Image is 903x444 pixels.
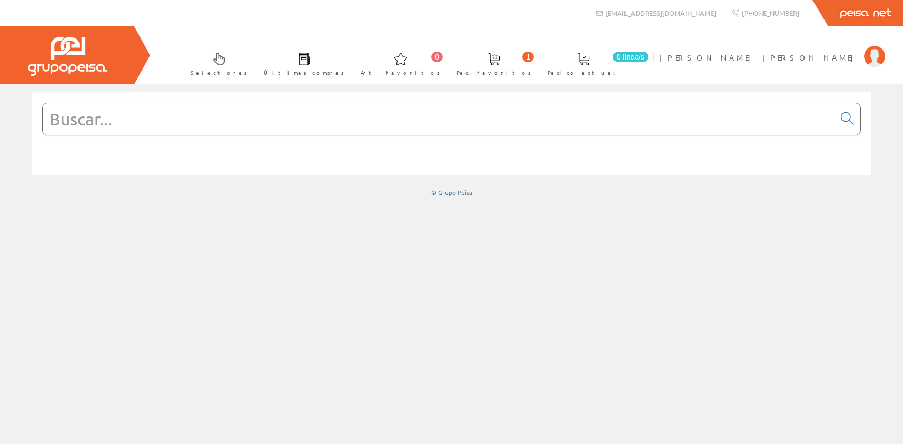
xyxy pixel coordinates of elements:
span: 1 [522,52,534,62]
span: Pedido actual [548,67,619,78]
span: Ped. favoritos [457,67,531,78]
span: Selectores [191,67,247,78]
a: Últimas compras [253,44,350,82]
img: Grupo Peisa [28,37,107,76]
input: Buscar... [43,103,835,135]
span: [PERSON_NAME] [PERSON_NAME] [660,52,859,63]
div: © Grupo Peisa [32,188,871,197]
a: [PERSON_NAME] [PERSON_NAME] [660,44,885,54]
a: Selectores [180,44,253,82]
a: 1 Ped. favoritos [446,44,537,82]
span: 0 línea/s [613,52,648,62]
span: Art. favoritos [361,67,440,78]
span: [EMAIL_ADDRESS][DOMAIN_NAME] [606,8,716,17]
span: [PHONE_NUMBER] [742,8,799,17]
span: 0 [431,52,443,62]
span: Últimas compras [264,67,344,78]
